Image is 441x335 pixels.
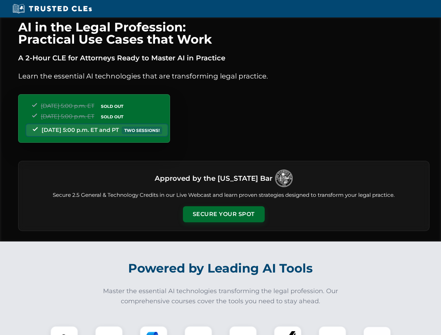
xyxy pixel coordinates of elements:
span: [DATE] 5:00 p.m. ET [41,103,94,109]
span: SOLD OUT [98,113,126,120]
p: A 2-Hour CLE for Attorneys Ready to Master AI in Practice [18,52,429,64]
h2: Powered by Leading AI Tools [27,256,414,281]
p: Master the essential AI technologies transforming the legal profession. Our comprehensive courses... [98,286,343,306]
h1: AI in the Legal Profession: Practical Use Cases that Work [18,21,429,45]
img: Trusted CLEs [10,3,94,14]
p: Learn the essential AI technologies that are transforming legal practice. [18,70,429,82]
span: [DATE] 5:00 p.m. ET [41,113,94,120]
img: Logo [275,170,293,187]
button: Secure Your Spot [183,206,265,222]
h3: Approved by the [US_STATE] Bar [155,172,272,185]
p: Secure 2.5 General & Technology Credits in our Live Webcast and learn proven strategies designed ... [27,191,421,199]
span: SOLD OUT [98,103,126,110]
